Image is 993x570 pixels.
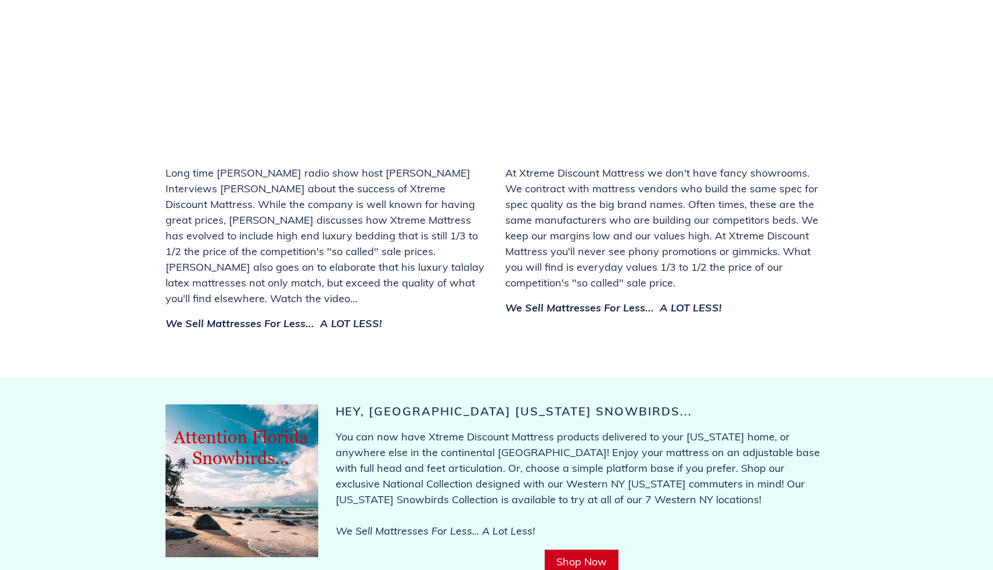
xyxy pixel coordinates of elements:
p: Long time [PERSON_NAME] radio show host [PERSON_NAME] Interviews [PERSON_NAME] about the success ... [165,165,488,306]
h3: We Sell Mattresses For Less... A LOT LESS! [165,317,488,330]
img: floridasnowbirdsfinal-1684765907267_263x.jpg [165,404,318,557]
span: At Xtreme Discount Mattress we don't have fancy showrooms. We contract with mattress vendors who ... [505,166,818,289]
h2: Hey, [GEOGRAPHIC_DATA] [US_STATE] Snowbirds... [336,404,828,418]
h3: We Sell Mattresses For Less... A LOT LESS! [505,302,827,314]
p: You can now have Xtreme Discount Mattress products delivered to your [US_STATE] home, or anywhere... [336,429,828,539]
i: We Sell Mattresses For Less... A Lot Less! [336,524,535,537]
